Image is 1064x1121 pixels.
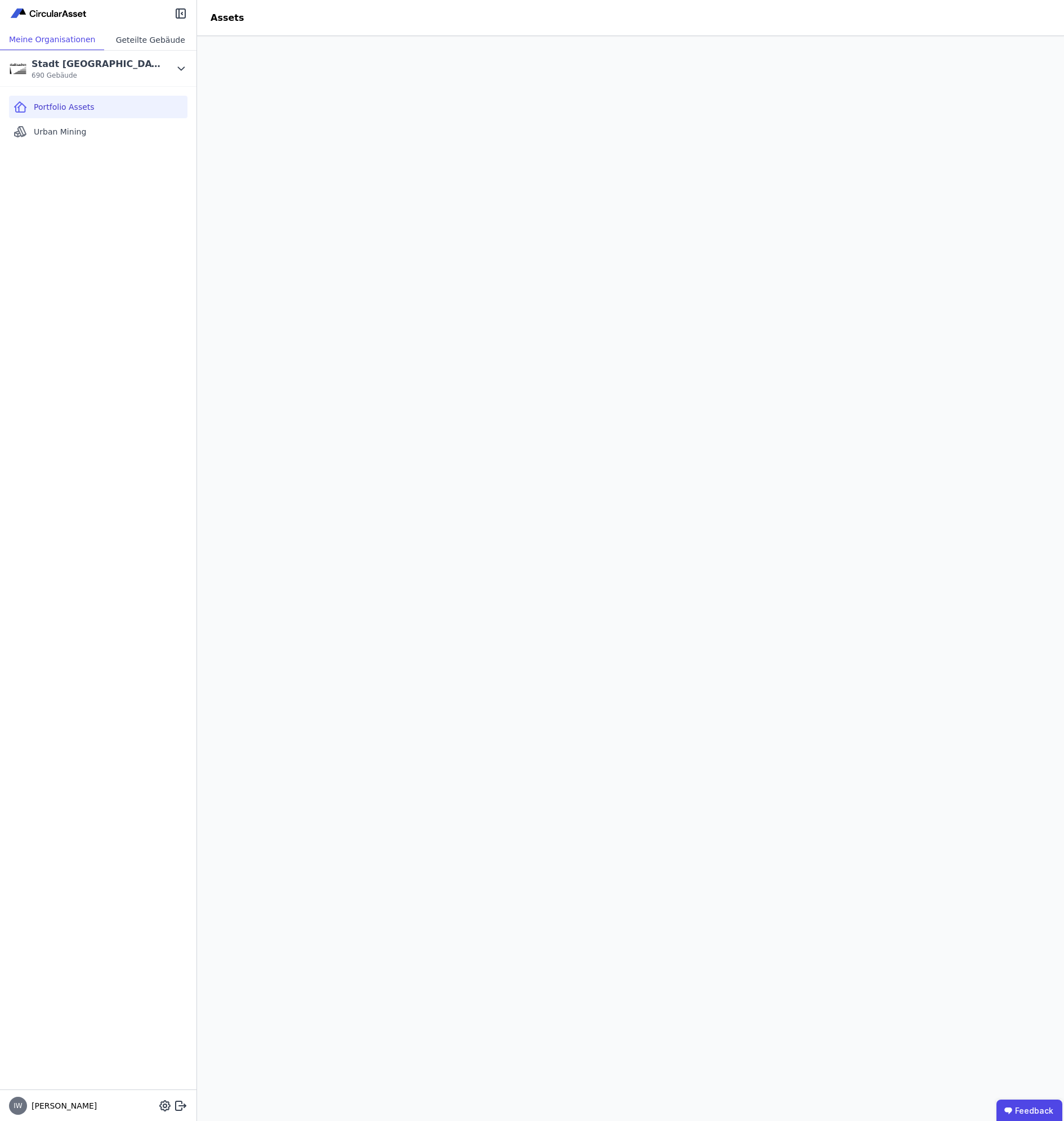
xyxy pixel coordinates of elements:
[34,101,95,113] span: Portfolio Assets
[9,7,89,20] img: Concular
[27,1100,97,1111] span: [PERSON_NAME]
[32,71,161,80] span: 690 Gebäude
[197,36,1064,1121] iframe: retool
[14,1102,22,1109] span: IW
[197,11,257,25] div: Assets
[34,126,86,137] span: Urban Mining
[9,60,27,78] img: Stadt Aachen Gebäudemanagement
[104,29,196,50] div: Geteilte Gebäude
[32,57,161,71] div: Stadt [GEOGRAPHIC_DATA] Gebäudemanagement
